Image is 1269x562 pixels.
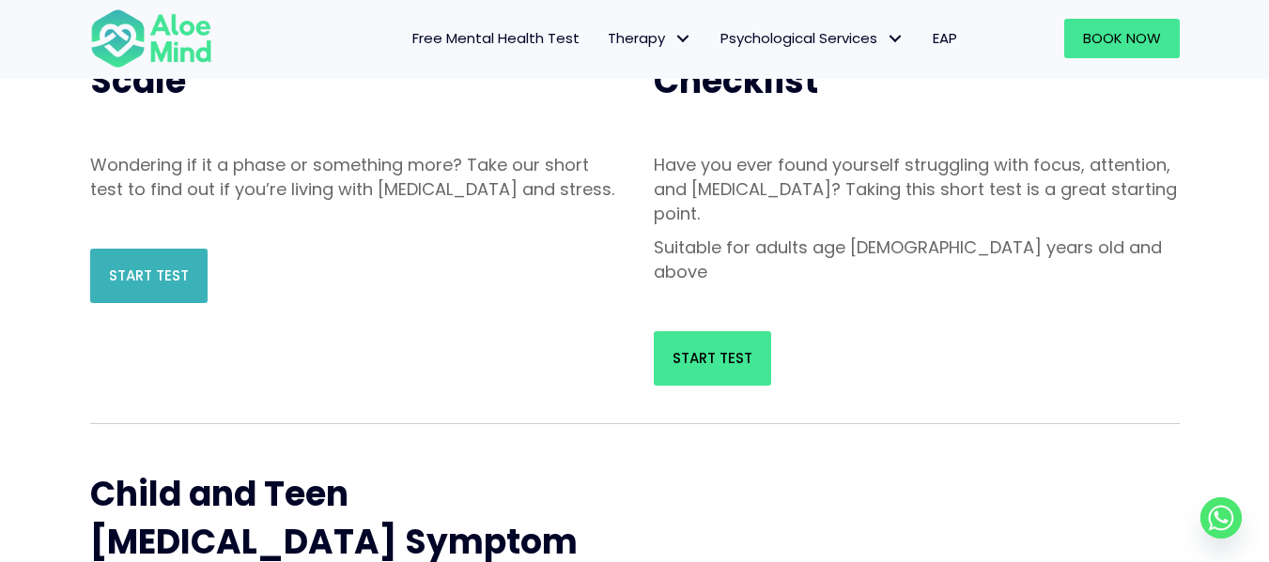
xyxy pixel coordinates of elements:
[398,19,594,58] a: Free Mental Health Test
[109,266,189,285] span: Start Test
[919,19,971,58] a: EAP
[706,19,919,58] a: Psychological ServicesPsychological Services: submenu
[673,348,752,368] span: Start Test
[654,153,1180,226] p: Have you ever found yourself struggling with focus, attention, and [MEDICAL_DATA]? Taking this sh...
[1083,28,1161,48] span: Book Now
[933,28,957,48] span: EAP
[1200,497,1242,539] a: Whatsapp
[882,25,909,53] span: Psychological Services: submenu
[237,19,971,58] nav: Menu
[654,235,1180,284] p: Suitable for adults age [DEMOGRAPHIC_DATA] years old and above
[594,19,706,58] a: TherapyTherapy: submenu
[608,28,692,48] span: Therapy
[720,28,905,48] span: Psychological Services
[90,153,616,202] p: Wondering if it a phase or something more? Take our short test to find out if you’re living with ...
[654,331,771,386] a: Start Test
[1064,19,1180,58] a: Book Now
[90,249,208,303] a: Start Test
[412,28,580,48] span: Free Mental Health Test
[670,25,697,53] span: Therapy: submenu
[90,8,212,69] img: Aloe mind Logo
